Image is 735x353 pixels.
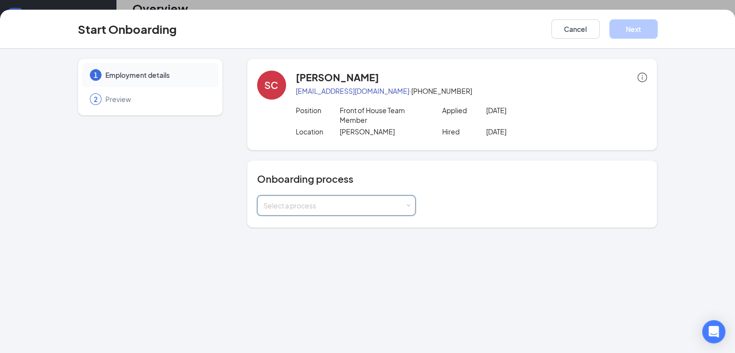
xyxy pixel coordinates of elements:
[339,127,427,136] p: [PERSON_NAME]
[105,70,209,80] span: Employment details
[442,127,486,136] p: Hired
[264,78,278,92] div: SC
[296,105,340,115] p: Position
[442,105,486,115] p: Applied
[551,19,600,39] button: Cancel
[78,21,177,37] h3: Start Onboarding
[609,19,658,39] button: Next
[486,127,574,136] p: [DATE]
[94,70,98,80] span: 1
[296,87,409,95] a: [EMAIL_ADDRESS][DOMAIN_NAME]
[702,320,725,343] div: Open Intercom Messenger
[296,86,648,96] p: · [PHONE_NUMBER]
[637,73,647,82] span: info-circle
[339,105,427,125] p: Front of House Team Member
[296,71,379,84] h4: [PERSON_NAME]
[94,94,98,104] span: 2
[257,172,648,186] h4: Onboarding process
[296,127,340,136] p: Location
[105,94,209,104] span: Preview
[486,105,574,115] p: [DATE]
[263,201,405,210] div: Select a process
